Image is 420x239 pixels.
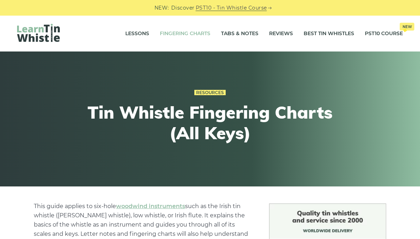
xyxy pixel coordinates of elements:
[194,90,226,96] a: Resources
[116,203,185,210] a: woodwind instruments
[79,102,341,143] h1: Tin Whistle Fingering Charts (All Keys)
[160,25,210,43] a: Fingering Charts
[17,24,60,42] img: LearnTinWhistle.com
[400,23,414,31] span: New
[269,25,293,43] a: Reviews
[125,25,149,43] a: Lessons
[304,25,354,43] a: Best Tin Whistles
[221,25,258,43] a: Tabs & Notes
[365,25,403,43] a: PST10 CourseNew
